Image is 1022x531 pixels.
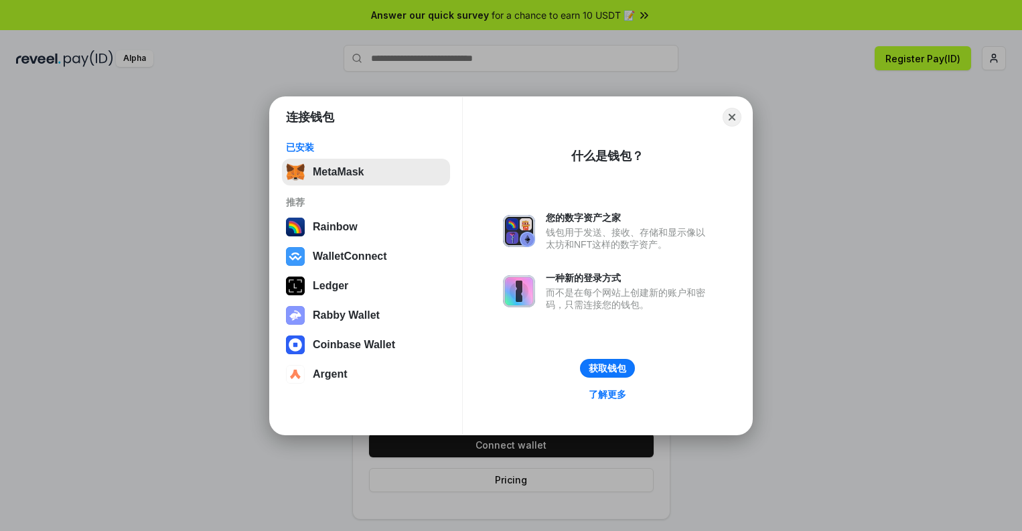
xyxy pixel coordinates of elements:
img: svg+xml,%3Csvg%20width%3D%2228%22%20height%3D%2228%22%20viewBox%3D%220%200%2028%2028%22%20fill%3D... [286,247,305,266]
div: Coinbase Wallet [313,339,395,351]
img: svg+xml,%3Csvg%20xmlns%3D%22http%3A%2F%2Fwww.w3.org%2F2000%2Fsvg%22%20fill%3D%22none%22%20viewBox... [503,275,535,307]
div: MetaMask [313,166,364,178]
div: 钱包用于发送、接收、存储和显示像以太坊和NFT这样的数字资产。 [546,226,712,250]
div: 您的数字资产之家 [546,212,712,224]
img: svg+xml,%3Csvg%20xmlns%3D%22http%3A%2F%2Fwww.w3.org%2F2000%2Fsvg%22%20fill%3D%22none%22%20viewBox... [286,306,305,325]
img: svg+xml,%3Csvg%20width%3D%22120%22%20height%3D%22120%22%20viewBox%3D%220%200%20120%20120%22%20fil... [286,218,305,236]
button: Coinbase Wallet [282,331,450,358]
button: Ledger [282,273,450,299]
button: Rainbow [282,214,450,240]
button: WalletConnect [282,243,450,270]
div: 什么是钱包？ [571,148,644,164]
div: 获取钱包 [589,362,626,374]
div: Argent [313,368,348,380]
button: Close [723,108,741,127]
button: Argent [282,361,450,388]
div: Rabby Wallet [313,309,380,321]
div: 一种新的登录方式 [546,272,712,284]
div: WalletConnect [313,250,387,262]
img: svg+xml,%3Csvg%20xmlns%3D%22http%3A%2F%2Fwww.w3.org%2F2000%2Fsvg%22%20width%3D%2228%22%20height%3... [286,277,305,295]
img: svg+xml,%3Csvg%20fill%3D%22none%22%20height%3D%2233%22%20viewBox%3D%220%200%2035%2033%22%20width%... [286,163,305,181]
div: Ledger [313,280,348,292]
a: 了解更多 [581,386,634,403]
div: 已安装 [286,141,446,153]
button: MetaMask [282,159,450,185]
img: svg+xml,%3Csvg%20xmlns%3D%22http%3A%2F%2Fwww.w3.org%2F2000%2Fsvg%22%20fill%3D%22none%22%20viewBox... [503,215,535,247]
div: Rainbow [313,221,358,233]
button: Rabby Wallet [282,302,450,329]
div: 了解更多 [589,388,626,400]
div: 而不是在每个网站上创建新的账户和密码，只需连接您的钱包。 [546,287,712,311]
button: 获取钱包 [580,359,635,378]
img: svg+xml,%3Csvg%20width%3D%2228%22%20height%3D%2228%22%20viewBox%3D%220%200%2028%2028%22%20fill%3D... [286,335,305,354]
img: svg+xml,%3Csvg%20width%3D%2228%22%20height%3D%2228%22%20viewBox%3D%220%200%2028%2028%22%20fill%3D... [286,365,305,384]
h1: 连接钱包 [286,109,334,125]
div: 推荐 [286,196,446,208]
